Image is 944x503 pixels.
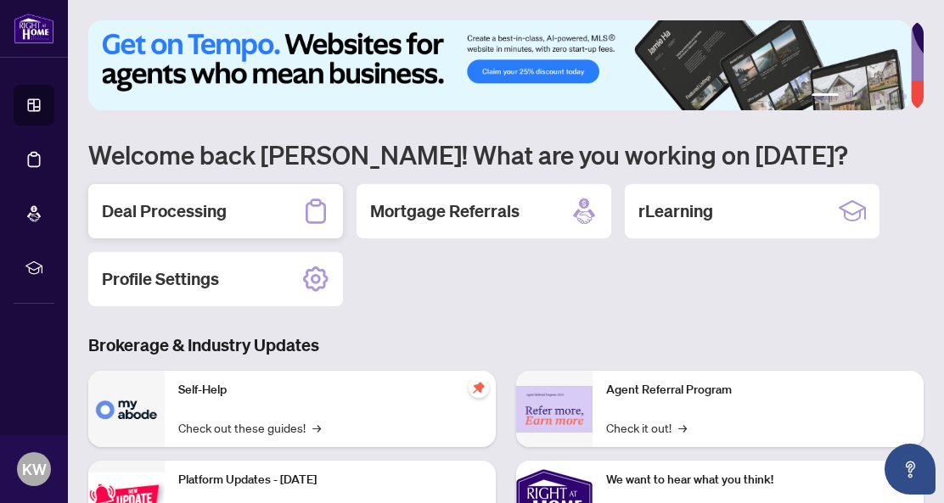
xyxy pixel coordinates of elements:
h2: Profile Settings [102,267,219,291]
span: → [312,418,321,437]
img: logo [14,13,54,44]
span: pushpin [469,377,489,398]
button: 3 [859,93,866,100]
p: Self-Help [178,381,482,400]
button: Open asap [885,444,936,495]
h3: Brokerage & Industry Updates [88,333,924,357]
img: Agent Referral Program [516,386,593,433]
span: KW [22,457,47,481]
p: We want to hear what you think! [606,471,910,489]
h1: Welcome back [PERSON_NAME]! What are you working on [DATE]? [88,138,924,170]
button: 2 [846,93,852,100]
h2: Mortgage Referrals [370,199,520,223]
button: 1 [812,93,839,100]
h2: rLearning [638,199,713,223]
button: 6 [900,93,907,100]
p: Platform Updates - [DATE] [178,471,482,489]
img: Self-Help [88,371,165,447]
a: Check it out!→ [606,418,687,437]
img: Slide 0 [88,20,911,110]
span: → [678,418,687,437]
h2: Deal Processing [102,199,227,223]
button: 5 [886,93,893,100]
a: Check out these guides!→ [178,418,321,437]
button: 4 [873,93,879,100]
p: Agent Referral Program [606,381,910,400]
